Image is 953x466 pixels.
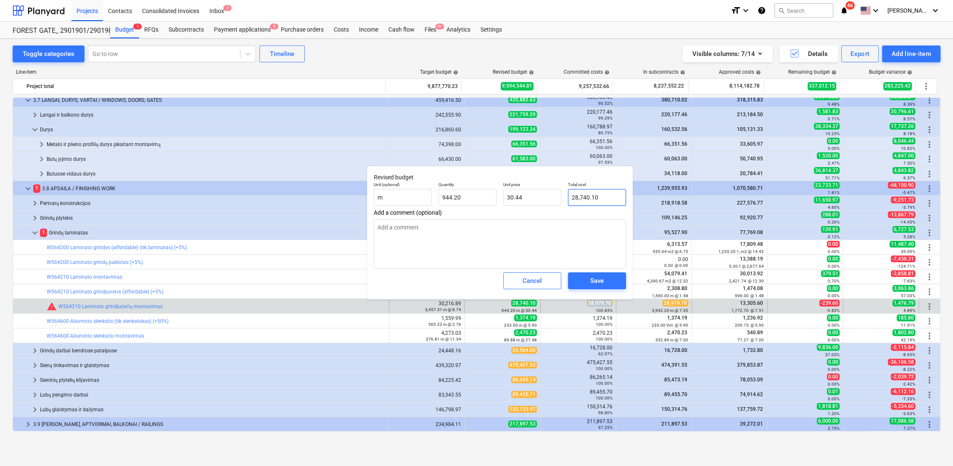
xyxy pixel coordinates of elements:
span: More actions [924,390,935,400]
span: 1,581.83 [817,108,839,115]
div: 0.00 [620,256,688,268]
span: More actions [924,110,935,120]
small: 996.00 @ 1.48 [735,293,764,298]
span: [PERSON_NAME] Karalius [887,7,929,14]
span: -3,858.81 [891,270,915,277]
span: 139.91 [821,226,839,233]
div: 3.7 LANGAI; DURYS; VARTAI / WINDOWS; DOORS; GATES [33,93,385,107]
div: Metalo ir plieno profilių durys įskaitant montavimą [47,138,385,151]
small: 99.29% [598,116,612,120]
span: 4,847.00 [892,152,915,159]
small: 8.18% [903,131,915,136]
span: keyboard_arrow_right [23,419,33,429]
span: keyboard_arrow_right [30,390,40,400]
span: 6,727.53 [892,226,915,233]
button: Search [774,3,833,18]
div: 3.8 APDAILA / FINISHING WORK [33,182,385,195]
span: help [905,70,912,75]
span: Committed costs exceed revised budget [47,301,57,312]
span: 2,470.23 [514,329,537,336]
span: 6,315.57 [666,241,688,247]
a: Analytics [441,21,475,38]
small: 0.71% [828,117,839,121]
a: W564200 Laminato grindų paklotas (+5%) [47,259,143,265]
small: 19.25% [825,131,839,136]
span: keyboard_arrow_right [37,139,47,149]
i: notifications [840,5,848,16]
a: Costs [329,21,354,38]
span: More actions [924,257,935,267]
span: 160,532.56 [660,126,688,132]
div: 2,470.23 [544,330,612,342]
small: 80.75% [598,130,612,135]
span: 4,843.82 [892,167,915,174]
i: format_size [731,5,741,16]
p: Unit price [503,182,561,189]
span: More actions [924,419,935,429]
small: -14.45% [900,220,915,224]
small: -5.47% [902,190,915,195]
small: 1,235.20 1, m2 @ 14.42 [718,249,764,254]
i: keyboard_arrow_down [871,5,881,16]
div: 4,273.03 [393,330,461,342]
span: 11,487.40 [890,241,915,248]
span: 1 [40,229,47,237]
span: 283,225.42 [883,82,912,90]
span: help [527,70,534,75]
small: -7.63% [902,279,915,283]
div: Grindų plytelės [40,211,385,225]
small: 100.00% [596,322,612,327]
i: keyboard_arrow_down [741,5,751,16]
span: keyboard_arrow_right [30,198,40,208]
span: 105,131.33 [736,126,764,132]
span: 77,769.08 [739,229,764,235]
span: 66,351.56 [511,141,537,147]
div: Subcontracts [164,21,209,38]
span: 36,814.37 [814,167,839,174]
span: 38,334.37 [814,123,839,130]
small: 233.00 m @ 5.90 [504,323,537,328]
span: 95,527.90 [663,229,688,235]
small: 935.64 m2 @ 6.75 [653,249,688,254]
span: keyboard_arrow_right [37,169,47,179]
div: Grindų laminatas [40,226,385,240]
small: 2.47% [828,161,839,165]
span: 8,046.44 [892,138,915,144]
a: Cash flow [383,21,420,38]
div: 9,257,532.66 [541,80,609,93]
span: keyboard_arrow_right [30,405,40,415]
span: More actions [924,154,935,164]
div: Approved costs [719,69,761,75]
span: 1,476.79 [892,300,915,306]
small: 0.00% [828,264,839,269]
small: 100.83% [596,308,612,313]
button: Add line-item [882,45,940,62]
small: 4.89% [903,308,915,313]
span: 218,918.58 [660,200,688,206]
small: 4,390.67 m2 @ 12.32 [647,279,688,283]
div: Grindų darbai bendrose patalpose [40,344,385,357]
button: Toggle categories [13,45,84,62]
span: -9,251.73 [891,197,915,203]
span: keyboard_arrow_right [30,110,40,120]
a: W564210 Laminato grindjuostės (affordable) (+5%) [47,289,164,295]
div: Revised budget [493,69,534,75]
small: 6.37% [903,176,915,180]
small: 1.81% [828,190,839,195]
div: 220,177.46 [544,109,612,121]
small: 0.00% [828,293,839,298]
small: 7.30% [903,161,915,165]
div: Langai ir balkono durys [40,108,385,122]
span: 28,979.70 [587,300,612,306]
span: 50,740.95 [739,156,764,162]
small: 8.39% [903,102,915,107]
span: 17,809.48 [739,241,764,247]
div: Purchase orders [276,21,329,38]
div: Settings [475,21,507,38]
span: 0.00 [827,314,839,321]
span: keyboard_arrow_right [30,375,40,385]
span: 13,305.60 [739,300,764,306]
span: help [451,70,458,75]
p: Total cost [568,182,626,189]
span: keyboard_arrow_right [30,346,40,356]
